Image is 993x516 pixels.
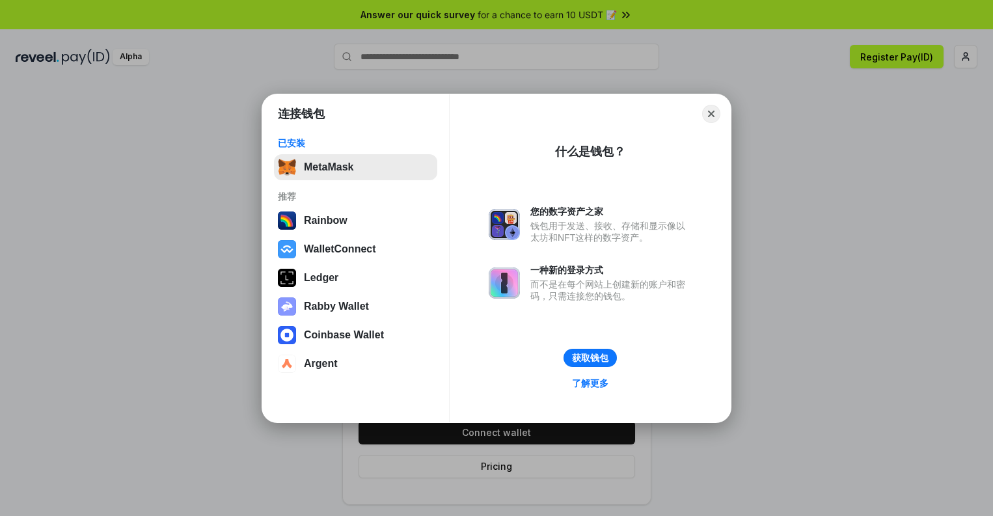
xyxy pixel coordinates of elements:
div: Rainbow [304,215,347,226]
div: Coinbase Wallet [304,329,384,341]
img: svg+xml,%3Csvg%20width%3D%2228%22%20height%3D%2228%22%20viewBox%3D%220%200%2028%2028%22%20fill%3D... [278,240,296,258]
div: 而不是在每个网站上创建新的账户和密码，只需连接您的钱包。 [530,278,692,302]
button: 获取钱包 [564,349,617,367]
div: 钱包用于发送、接收、存储和显示像以太坊和NFT这样的数字资产。 [530,220,692,243]
div: 获取钱包 [572,352,608,364]
img: svg+xml,%3Csvg%20width%3D%22120%22%20height%3D%22120%22%20viewBox%3D%220%200%20120%20120%22%20fil... [278,211,296,230]
button: WalletConnect [274,236,437,262]
button: Close [702,105,720,123]
div: WalletConnect [304,243,376,255]
button: Coinbase Wallet [274,322,437,348]
a: 了解更多 [564,375,616,392]
img: svg+xml,%3Csvg%20xmlns%3D%22http%3A%2F%2Fwww.w3.org%2F2000%2Fsvg%22%20fill%3D%22none%22%20viewBox... [278,297,296,316]
img: svg+xml,%3Csvg%20xmlns%3D%22http%3A%2F%2Fwww.w3.org%2F2000%2Fsvg%22%20width%3D%2228%22%20height%3... [278,269,296,287]
button: Rainbow [274,208,437,234]
div: MetaMask [304,161,353,173]
div: 什么是钱包？ [555,144,625,159]
div: 了解更多 [572,377,608,389]
div: 推荐 [278,191,433,202]
div: Argent [304,358,338,370]
div: Rabby Wallet [304,301,369,312]
div: Ledger [304,272,338,284]
button: Rabby Wallet [274,293,437,319]
button: MetaMask [274,154,437,180]
h1: 连接钱包 [278,106,325,122]
img: svg+xml,%3Csvg%20fill%3D%22none%22%20height%3D%2233%22%20viewBox%3D%220%200%2035%2033%22%20width%... [278,158,296,176]
div: 您的数字资产之家 [530,206,692,217]
button: Ledger [274,265,437,291]
img: svg+xml,%3Csvg%20width%3D%2228%22%20height%3D%2228%22%20viewBox%3D%220%200%2028%2028%22%20fill%3D... [278,355,296,373]
img: svg+xml,%3Csvg%20xmlns%3D%22http%3A%2F%2Fwww.w3.org%2F2000%2Fsvg%22%20fill%3D%22none%22%20viewBox... [489,267,520,299]
img: svg+xml,%3Csvg%20xmlns%3D%22http%3A%2F%2Fwww.w3.org%2F2000%2Fsvg%22%20fill%3D%22none%22%20viewBox... [489,209,520,240]
div: 一种新的登录方式 [530,264,692,276]
img: svg+xml,%3Csvg%20width%3D%2228%22%20height%3D%2228%22%20viewBox%3D%220%200%2028%2028%22%20fill%3D... [278,326,296,344]
div: 已安装 [278,137,433,149]
button: Argent [274,351,437,377]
